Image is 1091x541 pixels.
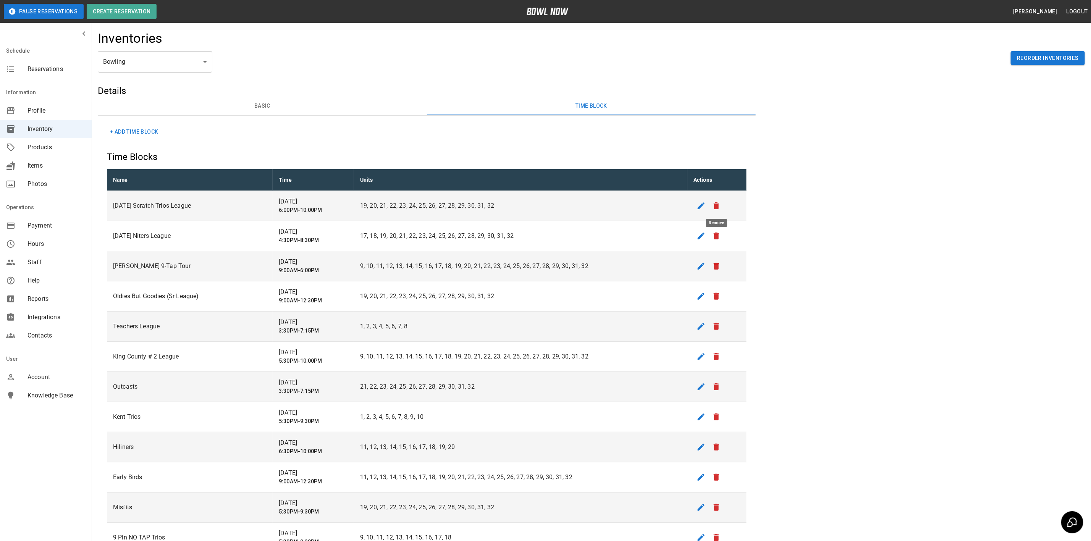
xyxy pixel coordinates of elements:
h6: 9:00AM-12:30PM [279,478,348,486]
p: 11, 12, 13, 14, 15, 16, 17, 18, 19, 20 [360,442,681,452]
span: Products [27,143,86,152]
h6: 3:30PM-7:15PM [279,387,348,396]
p: 11, 12, 13, 14, 15, 16, 17, 18, 19, 20, 21, 22, 23, 24, 25, 26, 27, 28, 29, 30, 31, 32 [360,473,681,482]
button: [PERSON_NAME] [1010,5,1060,19]
p: Teachers League [113,322,267,331]
div: Remove [706,219,727,227]
button: remove [709,500,724,515]
button: Create Reservation [87,4,157,19]
button: edit [693,470,709,485]
button: Reorder Inventories [1011,51,1085,65]
p: [DATE] [279,197,348,206]
p: Oldies But Goodies (Sr League) [113,292,267,301]
div: Bowling [98,51,212,73]
p: 9, 10, 11, 12, 13, 14, 15, 16, 17, 18, 19, 20, 21, 22, 23, 24, 25, 26, 27, 28, 29, 30, 31, 32 [360,352,681,361]
span: Knowledge Base [27,391,86,400]
h6: 6:30PM-10:00PM [279,447,348,456]
p: [DATE] [279,348,348,357]
p: King County # 2 League [113,352,267,361]
span: Inventory [27,124,86,134]
button: Time Block [427,97,756,115]
button: Logout [1064,5,1091,19]
p: [PERSON_NAME] 9-Tap Tour [113,262,267,271]
h6: 9:00AM-12:30PM [279,297,348,305]
div: basic tabs example [98,97,756,115]
h6: 5:30PM-9:30PM [279,417,348,426]
span: Items [27,161,86,170]
span: Help [27,276,86,285]
p: [DATE] [279,499,348,508]
p: 19, 20, 21, 22, 23, 24, 25, 26, 27, 28, 29, 30, 31, 32 [360,503,681,512]
button: edit [693,349,709,364]
th: Units [354,169,687,191]
h4: Inventories [98,31,163,47]
p: [DATE] [279,408,348,417]
button: + Add Time Block [107,125,161,139]
p: 17, 18, 19, 20, 21, 22, 23, 24, 25, 26, 27, 28, 29, 30, 31, 32 [360,231,681,241]
p: 1, 2, 3, 4, 5, 6, 7, 8, 9, 10 [360,412,681,421]
p: Early Birds [113,473,267,482]
button: edit [693,409,709,425]
th: Time [273,169,354,191]
th: Name [107,169,273,191]
h6: 4:30PM-8:30PM [279,236,348,245]
button: edit [693,379,709,394]
button: edit [693,319,709,334]
span: Payment [27,221,86,230]
button: remove [709,379,724,394]
h5: Time Blocks [107,151,747,163]
p: [DATE] Niters League [113,231,267,241]
button: remove [709,319,724,334]
h6: 9:00AM-6:00PM [279,266,348,275]
p: [DATE] Scratch Trios League [113,201,267,210]
p: 19, 20, 21, 22, 23, 24, 25, 26, 27, 28, 29, 30, 31, 32 [360,201,681,210]
button: remove [709,349,724,364]
span: Hours [27,239,86,249]
button: edit [693,500,709,515]
span: Staff [27,258,86,267]
span: Contacts [27,331,86,340]
p: 9, 10, 11, 12, 13, 14, 15, 16, 17, 18, 19, 20, 21, 22, 23, 24, 25, 26, 27, 28, 29, 30, 31, 32 [360,262,681,271]
button: remove [709,198,724,213]
button: edit [693,289,709,304]
p: Kent Trios [113,412,267,421]
h6: 6:00PM-10:00PM [279,206,348,215]
p: [DATE] [279,287,348,297]
p: Hiliners [113,442,267,452]
p: [DATE] [279,468,348,478]
span: Reservations [27,65,86,74]
p: [DATE] [279,318,348,327]
button: edit [693,198,709,213]
span: Reports [27,294,86,304]
p: 1, 2, 3, 4, 5, 6, 7, 8 [360,322,681,331]
button: remove [709,470,724,485]
th: Actions [687,169,747,191]
span: Profile [27,106,86,115]
h6: 5:30PM-10:00PM [279,357,348,365]
p: 21, 22, 23, 24, 25, 26, 27, 28, 29, 30, 31, 32 [360,382,681,391]
p: [DATE] [279,257,348,266]
h6: 3:30PM-7:15PM [279,327,348,335]
p: [DATE] [279,438,348,447]
span: Photos [27,179,86,189]
button: Pause Reservations [4,4,84,19]
p: [DATE] [279,227,348,236]
button: remove [709,258,724,274]
h6: 5:30PM-9:30PM [279,508,348,516]
p: Misfits [113,503,267,512]
button: remove [709,439,724,455]
button: remove [709,289,724,304]
p: 19, 20, 21, 22, 23, 24, 25, 26, 27, 28, 29, 30, 31, 32 [360,292,681,301]
h5: Details [98,85,756,97]
p: [DATE] [279,378,348,387]
p: [DATE] [279,529,348,538]
button: remove [709,409,724,425]
img: logo [527,8,569,15]
span: Account [27,373,86,382]
button: remove [709,228,724,244]
button: edit [693,258,709,274]
button: edit [693,228,709,244]
button: Basic [98,97,427,115]
span: Integrations [27,313,86,322]
p: Outcasts [113,382,267,391]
